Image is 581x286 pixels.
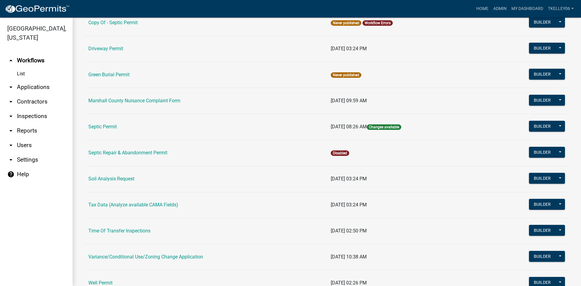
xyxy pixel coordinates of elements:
[546,3,576,15] a: Tkelley06
[88,202,178,208] a: Tax Data (Analyze available CAMA Fields)
[7,171,15,178] i: help
[7,156,15,163] i: arrow_drop_down
[331,46,367,51] span: [DATE] 03:24 PM
[331,280,367,286] span: [DATE] 02:26 PM
[331,72,361,78] span: Never published
[491,3,509,15] a: Admin
[88,124,117,130] a: Septic Permit
[88,280,113,286] a: Well Permit
[7,127,15,134] i: arrow_drop_down
[7,113,15,120] i: arrow_drop_down
[7,84,15,91] i: arrow_drop_down
[7,98,15,105] i: arrow_drop_down
[331,202,367,208] span: [DATE] 03:24 PM
[88,150,167,156] a: Septic Repair & Abandonment Permit
[331,20,361,26] span: Never published
[7,142,15,149] i: arrow_drop_down
[88,98,180,104] a: Marshall County Nuisance Complaint Form
[529,199,556,210] button: Builder
[529,121,556,132] button: Builder
[88,228,150,234] a: Time Of Transfer Inspections
[529,251,556,262] button: Builder
[331,176,367,182] span: [DATE] 03:24 PM
[529,17,556,28] button: Builder
[365,21,391,25] a: Workflow Errors
[529,225,556,236] button: Builder
[331,98,367,104] span: [DATE] 09:59 AM
[7,57,15,64] i: arrow_drop_up
[88,72,130,77] a: Green Burial Permit
[88,176,134,182] a: Soil Analysis Request
[88,254,203,260] a: Variance/Conditional Use/Zoning Change Application
[331,228,367,234] span: [DATE] 02:50 PM
[529,173,556,184] button: Builder
[88,20,138,25] a: Copy Of - Septic Permit
[509,3,546,15] a: My Dashboard
[367,124,401,130] span: Changes available
[529,69,556,80] button: Builder
[331,150,349,156] span: Disabled
[529,147,556,158] button: Builder
[331,254,367,260] span: [DATE] 10:38 AM
[529,43,556,54] button: Builder
[529,95,556,106] button: Builder
[474,3,491,15] a: Home
[88,46,123,51] a: Driveway Permit
[331,124,367,130] span: [DATE] 08:26 AM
